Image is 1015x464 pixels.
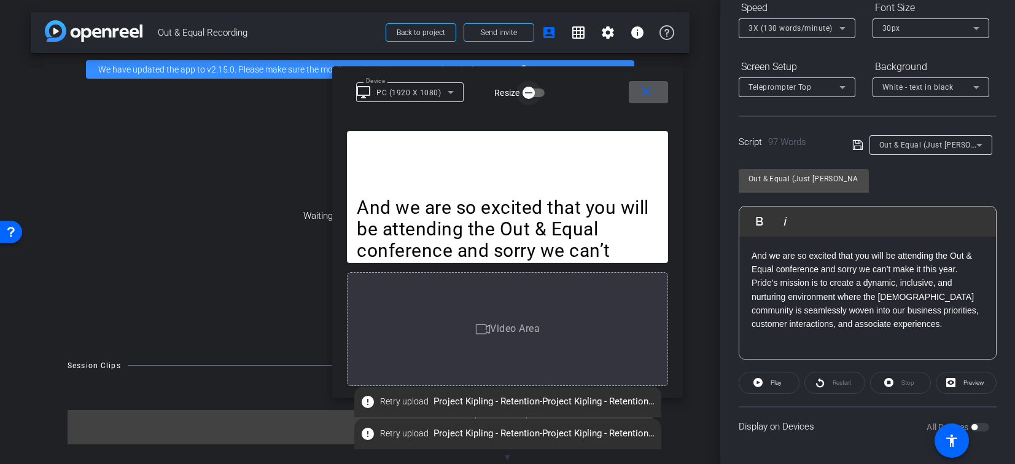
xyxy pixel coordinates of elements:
mat-icon: error [360,395,375,409]
mat-icon: settings [601,25,615,40]
mat-icon: close [639,84,654,100]
img: app-logo [45,20,142,42]
mat-icon: info [630,25,645,40]
span: Out & Equal (Just [PERSON_NAME]) [879,140,1007,149]
span: Retry upload [380,427,429,440]
div: Session Clips [68,360,121,372]
span: Teleprompter Top [749,83,811,92]
span: Preview [963,379,984,386]
mat-label: Device [366,77,385,84]
span: Back to project [397,28,445,37]
span: Out & Equal Recording [158,20,378,45]
span: ▼ [503,452,512,463]
div: Screen Setup [739,57,855,77]
div: Waiting for subjects to join... [31,86,690,346]
mat-icon: grid_on [571,25,586,40]
div: Script [739,135,835,149]
mat-icon: highlight_off [519,65,529,74]
div: Display on Devices [739,406,997,446]
mat-icon: desktop_windows [356,85,371,100]
span: Play [771,379,782,386]
div: Background [873,57,989,77]
p: And we are so excited that you will be attending the Out & Equal conference and sorry we can’t ma... [357,197,658,434]
span: Send invite [481,28,517,37]
span: 30px [882,24,900,33]
label: All Devices [927,421,971,433]
span: White - text in black [882,83,954,92]
mat-select-trigger: PC (1920 X 1080) [376,88,441,97]
mat-icon: accessibility [944,433,959,448]
span: Project Kipling - Retention-Project Kipling - Retention-[PERSON_NAME]-2025-08-25_09-14-37-399-1.webm [354,423,661,445]
span: Retry upload [380,395,429,408]
span: 3X (130 words/minute) [749,24,833,33]
a: Platform Status [455,65,516,74]
span: Video Area [490,323,540,334]
mat-icon: error [360,427,375,441]
label: Resize [494,87,523,99]
input: Title [749,171,859,186]
mat-icon: account_box [542,25,556,40]
div: We have updated the app to v2.15.0. Please make sure the mobile user has the newest version. [86,60,634,79]
p: And we are so excited that you will be attending the Out & Equal conference and sorry we can’t ma... [752,249,984,331]
span: 97 Words [768,136,806,147]
span: Project Kipling - Retention-Project Kipling - Retention-[PERSON_NAME]-2025-08-25_09-14-47-015-1.webm [354,391,661,413]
